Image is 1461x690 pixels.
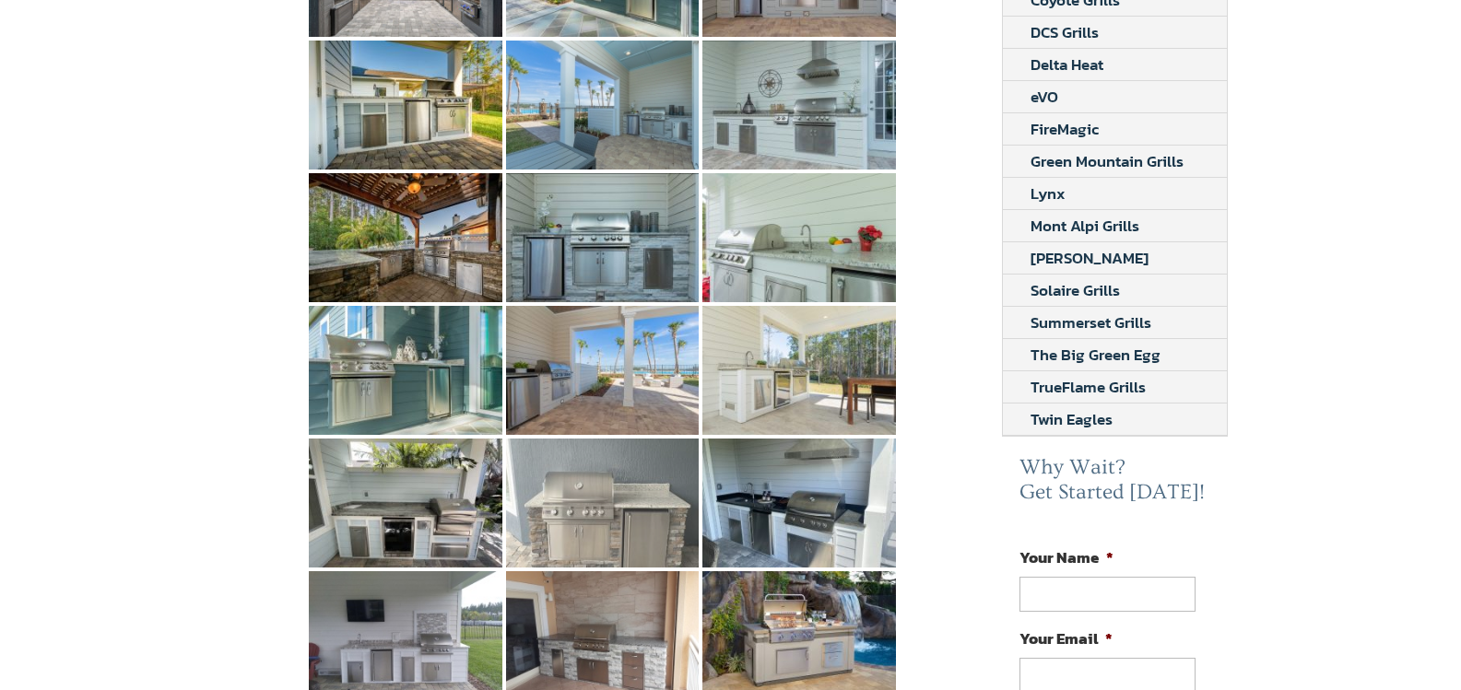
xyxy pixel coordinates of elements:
label: Your Name [1019,547,1113,567]
a: TrueFlame Grills [1003,371,1173,403]
a: Delta Heat [1003,49,1131,80]
label: Your Email [1019,628,1113,649]
a: Solaire Grills [1003,275,1148,306]
a: The Big Green Egg [1003,339,1188,370]
a: eVO [1003,81,1086,112]
img: 6 [309,173,502,302]
img: 9 [309,306,502,435]
img: 12 [309,439,502,567]
img: 3 [309,41,502,170]
a: FireMagic [1003,113,1126,145]
img: 13 [506,439,700,567]
a: Lynx [1003,178,1093,209]
img: 11 [702,306,896,435]
img: 14 [702,439,896,567]
img: 4 [506,41,700,170]
a: Summerset Grills [1003,307,1179,338]
a: [PERSON_NAME] [1003,242,1176,274]
img: 10 [506,306,700,435]
img: 7 [506,173,700,302]
a: DCS Grills [1003,17,1126,48]
img: 5 [702,41,896,170]
img: 8 [702,173,896,302]
a: Mont Alpi Grills [1003,210,1167,241]
a: Green Mountain Grills [1003,146,1211,177]
h2: Why Wait? Get Started [DATE]! [1019,455,1209,515]
a: Twin Eagles [1003,403,1140,435]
